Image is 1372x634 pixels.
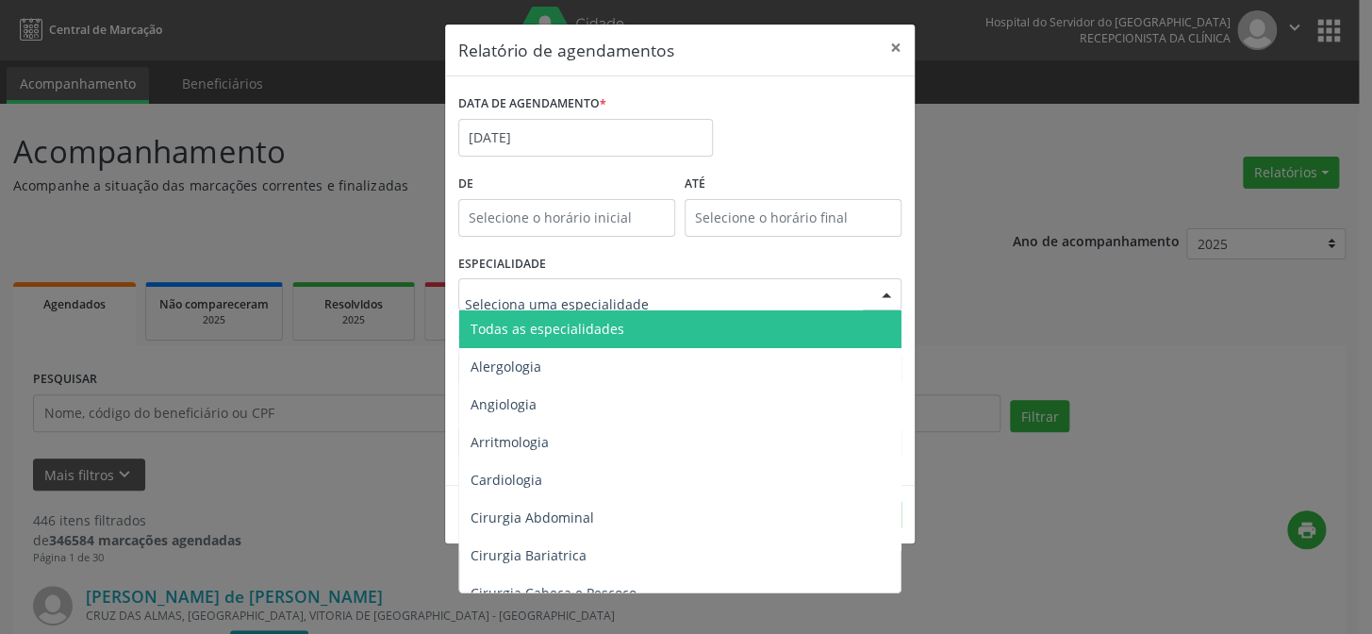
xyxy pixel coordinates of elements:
[458,199,675,237] input: Selecione o horário inicial
[458,38,674,62] h5: Relatório de agendamentos
[471,546,587,564] span: Cirurgia Bariatrica
[471,509,594,526] span: Cirurgia Abdominal
[471,320,624,338] span: Todas as especialidades
[685,170,901,199] label: ATÉ
[458,90,606,119] label: DATA DE AGENDAMENTO
[458,250,546,279] label: ESPECIALIDADE
[458,170,675,199] label: De
[877,25,915,71] button: Close
[471,433,549,451] span: Arritmologia
[471,395,537,413] span: Angiologia
[471,584,636,602] span: Cirurgia Cabeça e Pescoço
[458,119,713,157] input: Selecione uma data ou intervalo
[685,199,901,237] input: Selecione o horário final
[465,285,863,323] input: Seleciona uma especialidade
[471,471,542,489] span: Cardiologia
[471,358,541,375] span: Alergologia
